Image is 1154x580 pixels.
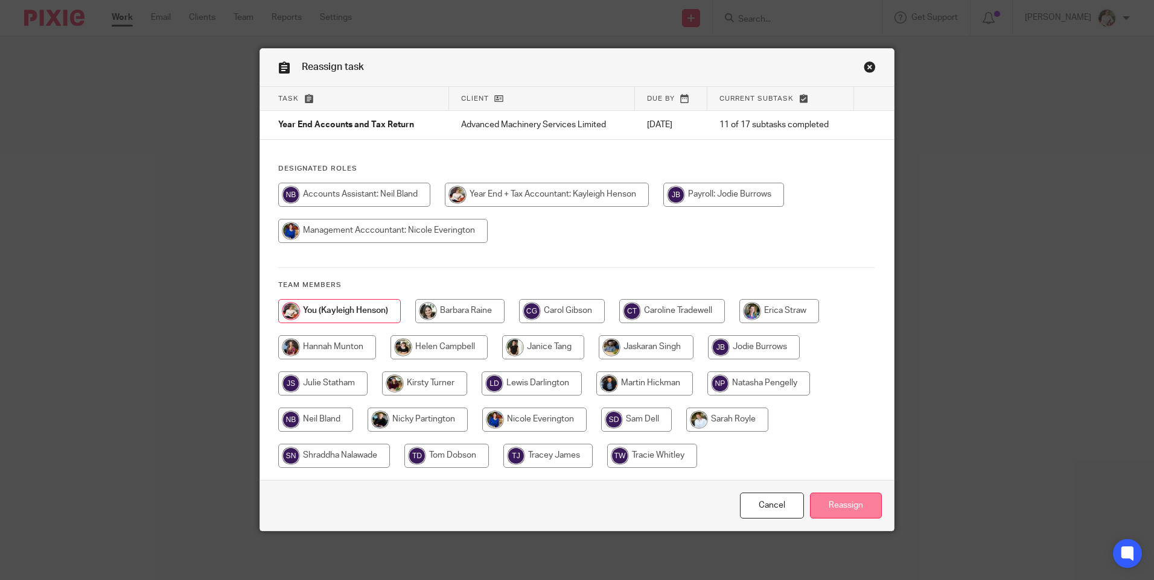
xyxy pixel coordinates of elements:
p: [DATE] [647,119,696,131]
span: Year End Accounts and Tax Return [278,121,414,130]
td: 11 of 17 subtasks completed [707,111,854,140]
p: Advanced Machinery Services Limited [461,119,622,131]
span: Task [278,95,299,102]
span: Reassign task [302,62,364,72]
a: Close this dialog window [740,493,804,519]
span: Due by [647,95,675,102]
span: Client [461,95,489,102]
input: Reassign [810,493,882,519]
h4: Team members [278,280,876,290]
a: Close this dialog window [864,61,876,77]
span: Current subtask [719,95,794,102]
h4: Designated Roles [278,164,876,174]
